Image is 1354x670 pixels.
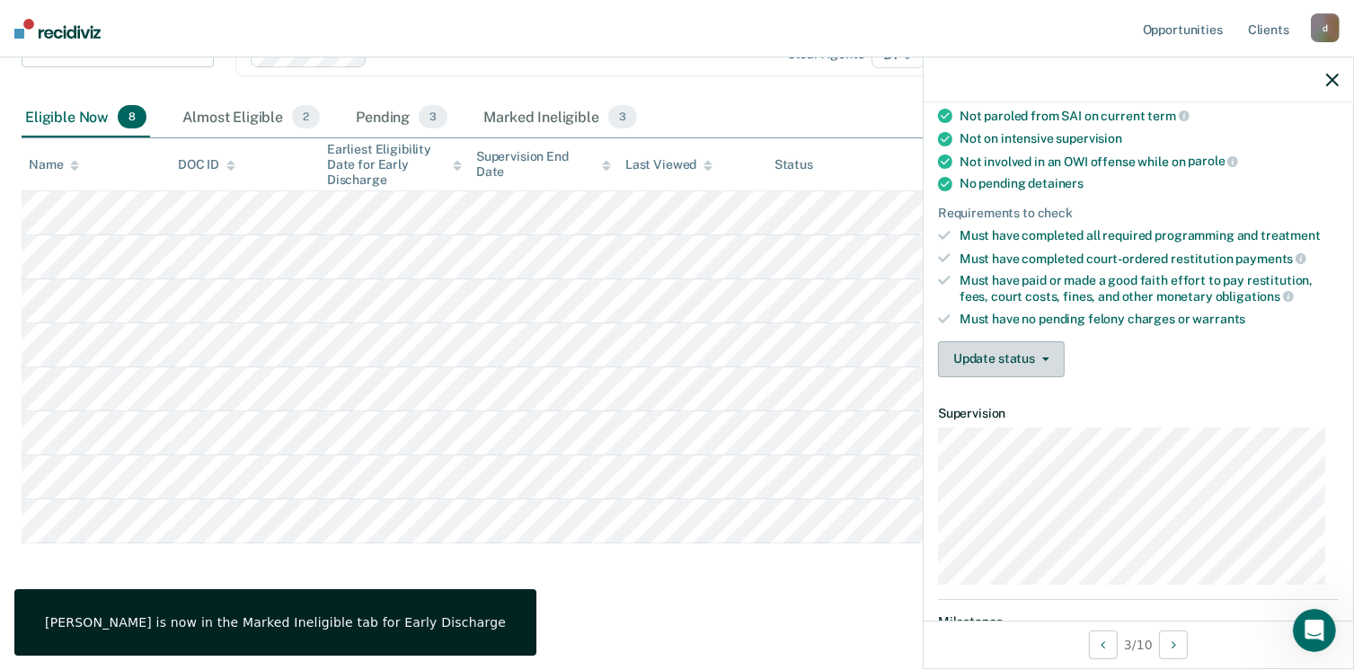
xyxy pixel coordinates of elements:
div: Must have no pending felony charges or [960,312,1339,327]
span: 3 [419,105,447,128]
div: Last Viewed [625,157,712,172]
div: Not on intensive [960,131,1339,146]
div: Earliest Eligibility Date for Early Discharge [327,142,462,187]
span: 2 [292,105,320,128]
div: Not involved in an OWI offense while on [960,154,1339,170]
img: Recidiviz [14,19,101,39]
span: 3 [608,105,637,128]
button: Next Opportunity [1159,630,1188,659]
div: Marked Ineligible [480,98,641,137]
span: detainers [1028,176,1084,190]
div: [PERSON_NAME] is now in the Marked Ineligible tab for Early Discharge [45,614,506,630]
div: Supervision End Date [476,149,611,180]
button: Update status [938,341,1065,377]
div: Must have completed all required programming and [960,228,1339,243]
div: Name [29,157,79,172]
span: warrants [1193,312,1246,326]
span: supervision [1057,131,1122,145]
div: DOC ID [178,157,235,172]
div: Almost Eligible [179,98,323,137]
dt: Milestones [938,614,1339,630]
span: obligations [1216,289,1294,304]
span: parole [1188,154,1238,168]
div: Status [774,157,813,172]
span: term [1148,109,1190,123]
div: d [1311,13,1340,42]
div: Eligible Now [22,98,150,137]
span: payments [1236,251,1307,266]
div: Must have paid or made a good faith effort to pay restitution, fees, court costs, fines, and othe... [960,273,1339,304]
span: 8 [118,105,146,128]
div: Not paroled from SAI on current [960,108,1339,124]
button: Previous Opportunity [1089,630,1118,659]
div: Requirements to check [938,206,1339,221]
dt: Supervision [938,406,1339,421]
div: No pending [960,176,1339,191]
span: treatment [1261,228,1321,242]
div: Must have completed court-ordered restitution [960,251,1339,267]
div: Pending [352,98,451,137]
div: 3 / 10 [924,621,1353,668]
iframe: Intercom live chat [1293,609,1336,652]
